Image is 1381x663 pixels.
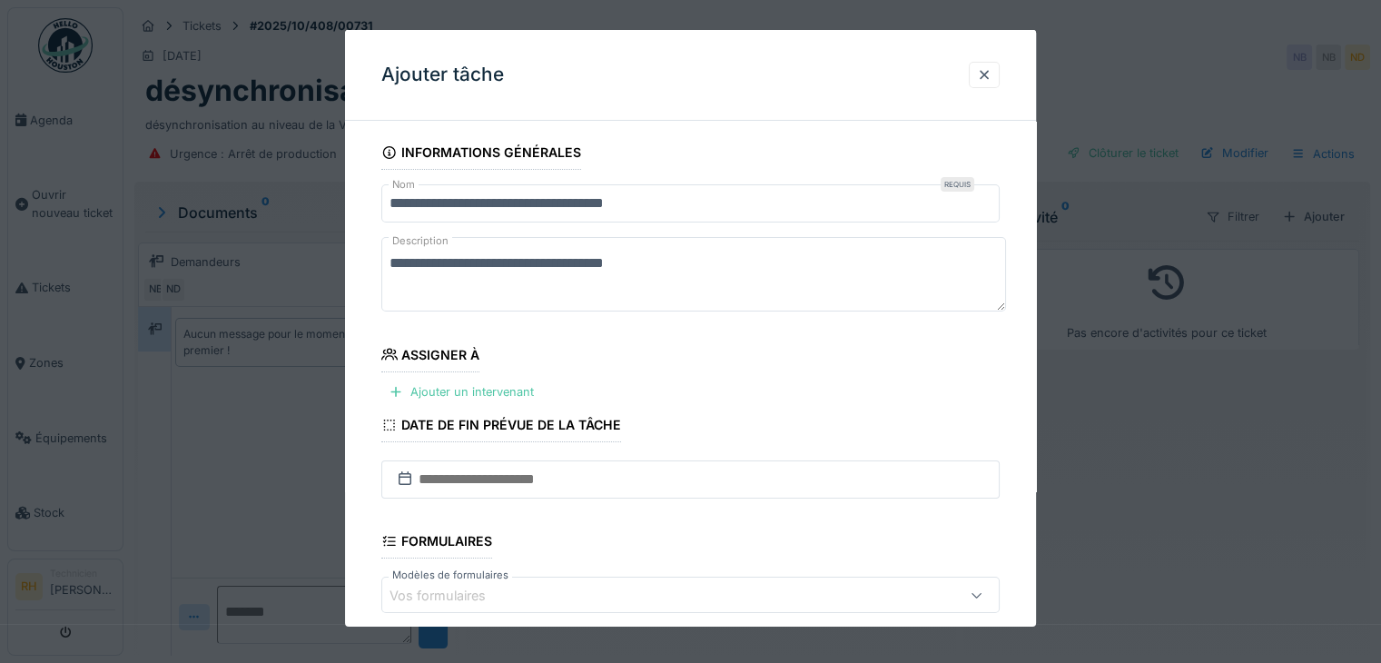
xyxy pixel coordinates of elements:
div: Date de fin prévue de la tâche [381,411,621,442]
div: Ajouter un intervenant [381,380,541,404]
div: Informations générales [381,139,581,170]
label: Modèles de formulaires [389,568,512,583]
label: Description [389,230,452,252]
div: Vos formulaires [390,585,511,605]
div: Créer un modèle de formulaire [794,620,1000,645]
div: Assigner à [381,341,479,372]
label: Nom [389,177,419,193]
h3: Ajouter tâche [381,64,504,86]
div: Requis [941,177,974,192]
div: Formulaires [381,528,492,559]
